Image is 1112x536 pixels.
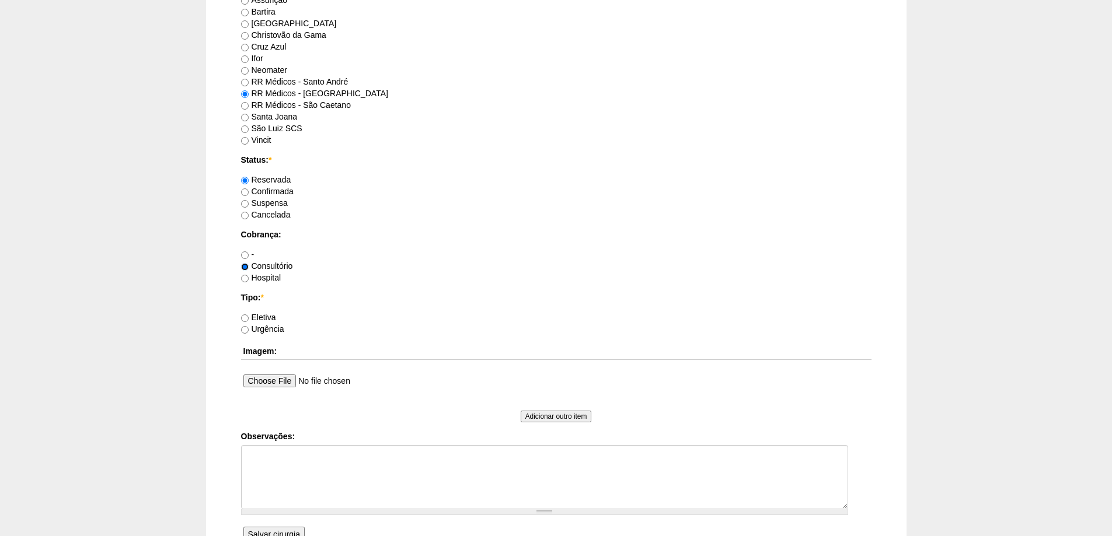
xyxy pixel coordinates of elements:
[241,430,872,442] label: Observações:
[241,324,284,334] label: Urgência
[241,212,249,219] input: Cancelada
[241,42,287,51] label: Cruz Azul
[241,154,872,166] label: Status:
[241,275,249,282] input: Hospital
[241,32,249,40] input: Christovão da Gama
[241,198,288,208] label: Suspensa
[241,229,872,240] label: Cobrança:
[241,100,351,110] label: RR Médicos - São Caetano
[269,155,271,164] span: Este campo é obrigatório.
[241,54,263,63] label: Ifor
[241,55,249,63] input: Ifor
[241,188,249,196] input: Confirmada
[241,9,249,16] input: Bartira
[241,112,298,121] label: Santa Joana
[241,30,326,40] label: Christovão da Gama
[241,261,293,271] label: Consultório
[241,89,388,98] label: RR Médicos - [GEOGRAPHIC_DATA]
[241,251,249,259] input: -
[241,313,276,322] label: Eletiva
[241,137,249,145] input: Vincit
[241,135,271,145] label: Vincit
[241,187,294,196] label: Confirmada
[241,273,281,282] label: Hospital
[241,124,302,133] label: São Luiz SCS
[241,7,276,16] label: Bartira
[241,77,348,86] label: RR Médicos - Santo André
[241,65,287,75] label: Neomater
[241,102,249,110] input: RR Médicos - São Caetano
[241,177,249,184] input: Reservada
[241,200,249,208] input: Suspensa
[241,90,249,98] input: RR Médicos - [GEOGRAPHIC_DATA]
[241,175,291,184] label: Reservada
[241,314,249,322] input: Eletiva
[241,326,249,334] input: Urgência
[521,411,592,422] input: Adicionar outro item
[241,263,249,271] input: Consultório
[241,67,249,75] input: Neomater
[241,20,249,28] input: [GEOGRAPHIC_DATA]
[241,292,872,303] label: Tipo:
[241,19,337,28] label: [GEOGRAPHIC_DATA]
[241,343,872,360] th: Imagem:
[241,44,249,51] input: Cruz Azul
[241,210,291,219] label: Cancelada
[241,114,249,121] input: Santa Joana
[260,293,263,302] span: Este campo é obrigatório.
[241,250,255,259] label: -
[241,79,249,86] input: RR Médicos - Santo André
[241,125,249,133] input: São Luiz SCS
